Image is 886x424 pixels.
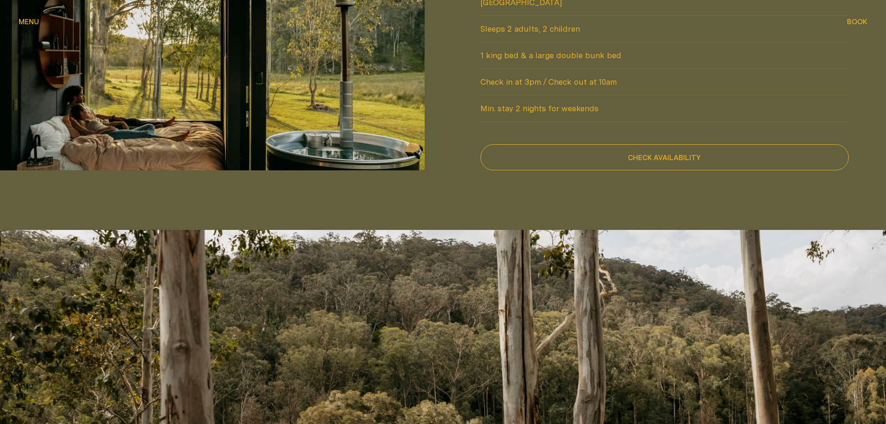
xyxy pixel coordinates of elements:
[480,42,849,68] span: 1 king bed & a large double bunk bed
[847,18,867,25] span: Book
[19,17,39,28] button: show menu
[480,69,849,95] span: Check in at 3pm / Check out at 10am
[19,18,39,25] span: Menu
[480,144,849,170] button: check availability
[847,17,867,28] button: show booking tray
[480,16,849,42] span: Sleeps 2 adults, 2 children
[480,95,849,121] span: Min. stay 2 nights for weekends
